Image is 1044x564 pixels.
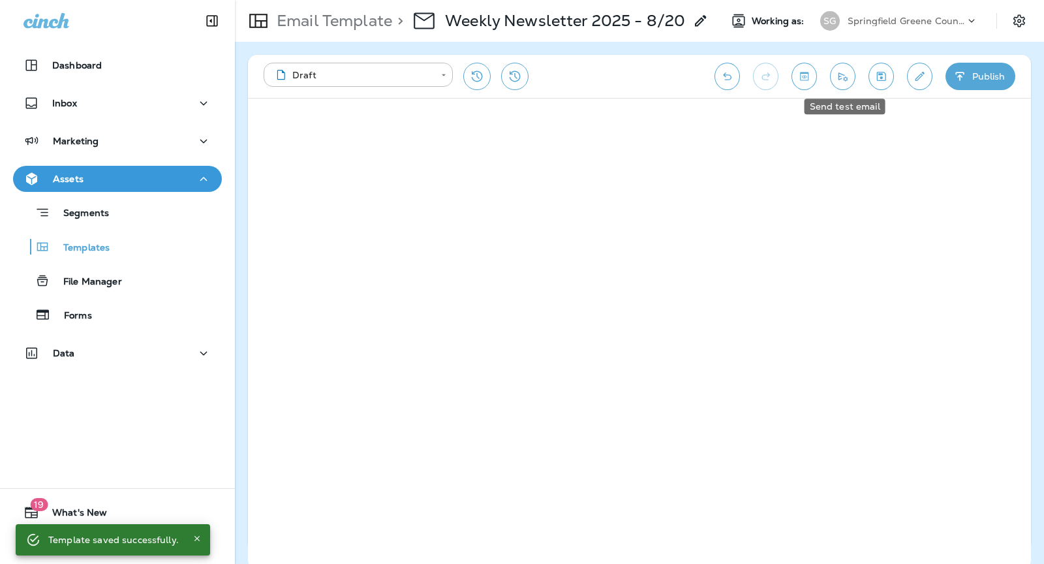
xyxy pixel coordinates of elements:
p: Assets [53,174,84,184]
p: Springfield Greene County Parks and Golf [848,16,965,26]
button: Support [13,531,222,557]
p: Marketing [53,136,99,146]
p: Forms [51,310,92,322]
span: What's New [39,507,107,523]
div: SG [820,11,840,31]
p: Segments [50,208,109,221]
button: Settings [1007,9,1031,33]
button: Collapse Sidebar [194,8,230,34]
p: File Manager [50,276,122,289]
button: Marketing [13,128,222,154]
button: Inbox [13,90,222,116]
button: Toggle preview [791,63,817,90]
button: Edit details [907,63,932,90]
p: Data [53,348,75,358]
div: Send test email [805,99,885,114]
button: Undo [714,63,740,90]
p: Templates [50,242,110,255]
button: Publish [945,63,1015,90]
button: Assets [13,166,222,192]
p: Dashboard [52,60,102,70]
button: Templates [13,233,222,260]
button: Close [189,531,205,546]
button: Restore from previous version [463,63,491,90]
p: > [392,11,403,31]
div: Draft [273,69,432,82]
div: Template saved successfully. [48,528,179,552]
p: Weekly Newsletter 2025 - 8/20 [445,11,685,31]
button: Forms [13,301,222,328]
button: 19What's New [13,499,222,525]
button: File Manager [13,267,222,294]
button: Data [13,340,222,366]
button: Dashboard [13,52,222,78]
button: Segments [13,198,222,227]
span: Working as: [752,16,807,27]
span: 19 [30,498,48,511]
p: Inbox [52,98,77,108]
p: Email Template [271,11,392,31]
button: View Changelog [501,63,529,90]
button: Send test email [830,63,855,90]
button: Save [868,63,894,90]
